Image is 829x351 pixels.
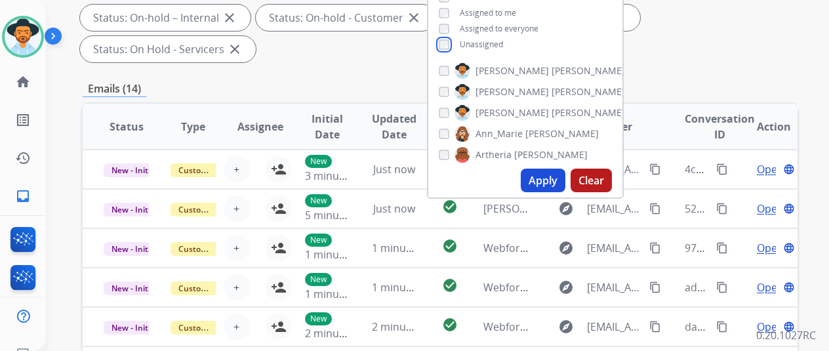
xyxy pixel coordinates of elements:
[757,279,784,295] span: Open
[460,23,538,34] span: Assigned to everyone
[233,201,239,217] span: +
[224,196,250,222] button: +
[460,39,503,50] span: Unassigned
[475,85,549,98] span: [PERSON_NAME]
[372,111,416,142] span: Updated Date
[372,241,437,255] span: 1 minute ago
[256,5,435,31] div: Status: On-hold - Customer
[110,119,144,134] span: Status
[406,10,422,26] mat-icon: close
[475,64,549,77] span: [PERSON_NAME]
[587,279,641,295] span: [EMAIL_ADDRESS][DOMAIN_NAME]
[731,104,798,150] th: Action
[171,281,256,295] span: Customer Support
[224,235,250,261] button: +
[483,280,780,295] span: Webform from [EMAIL_ADDRESS][DOMAIN_NAME] on [DATE]
[783,281,795,293] mat-icon: language
[373,162,415,176] span: Just now
[224,274,250,300] button: +
[649,242,661,254] mat-icon: content_copy
[649,163,661,175] mat-icon: content_copy
[271,201,287,217] mat-icon: person_add
[587,240,641,256] span: [EMAIL_ADDRESS][PERSON_NAME][DOMAIN_NAME]
[305,111,350,142] span: Initial Date
[171,321,256,335] span: Customer Support
[373,201,415,216] span: Just now
[442,238,458,254] mat-icon: check_circle
[305,155,332,168] p: New
[442,278,458,293] mat-icon: check_circle
[483,320,780,334] span: Webform from [EMAIL_ADDRESS][DOMAIN_NAME] on [DATE]
[104,163,165,177] span: New - Initial
[460,7,516,18] span: Assigned to me
[442,317,458,333] mat-icon: check_circle
[757,240,784,256] span: Open
[104,203,165,217] span: New - Initial
[475,127,523,140] span: Ann_Marie
[649,203,661,215] mat-icon: content_copy
[305,247,370,262] span: 1 minute ago
[305,273,332,286] p: New
[757,201,784,217] span: Open
[587,201,641,217] span: [EMAIL_ADDRESS][DOMAIN_NAME]
[442,199,458,215] mat-icon: check_circle
[237,119,283,134] span: Assignee
[521,169,565,192] button: Apply
[233,161,239,177] span: +
[483,201,565,216] span: [PERSON_NAME]
[783,321,795,333] mat-icon: language
[271,319,287,335] mat-icon: person_add
[224,314,250,340] button: +
[271,161,287,177] mat-icon: person_add
[571,169,612,192] button: Clear
[305,194,332,207] p: New
[233,240,239,256] span: +
[783,203,795,215] mat-icon: language
[716,281,728,293] mat-icon: content_copy
[305,234,332,247] p: New
[649,321,661,333] mat-icon: content_copy
[716,203,728,215] mat-icon: content_copy
[525,127,599,140] span: [PERSON_NAME]
[558,279,574,295] mat-icon: explore
[104,281,165,295] span: New - Initial
[181,119,205,134] span: Type
[80,36,256,62] div: Status: On Hold - Servicers
[372,320,442,334] span: 2 minutes ago
[104,321,165,335] span: New - Initial
[222,10,237,26] mat-icon: close
[716,321,728,333] mat-icon: content_copy
[552,85,625,98] span: [PERSON_NAME]
[649,281,661,293] mat-icon: content_copy
[756,327,816,343] p: 0.20.1027RC
[15,150,31,166] mat-icon: history
[171,242,256,256] span: Customer Support
[15,188,31,204] mat-icon: inbox
[372,280,437,295] span: 1 minute ago
[171,203,256,217] span: Customer Support
[171,163,256,177] span: Customer Support
[305,208,375,222] span: 5 minutes ago
[783,242,795,254] mat-icon: language
[227,41,243,57] mat-icon: close
[558,240,574,256] mat-icon: explore
[685,111,755,142] span: Conversation ID
[783,163,795,175] mat-icon: language
[716,163,728,175] mat-icon: content_copy
[552,64,625,77] span: [PERSON_NAME]
[475,106,549,119] span: [PERSON_NAME]
[271,279,287,295] mat-icon: person_add
[5,18,41,55] img: avatar
[233,319,239,335] span: +
[80,5,251,31] div: Status: On-hold – Internal
[233,279,239,295] span: +
[305,169,375,183] span: 3 minutes ago
[83,81,146,97] p: Emails (14)
[716,242,728,254] mat-icon: content_copy
[552,106,625,119] span: [PERSON_NAME]
[558,201,574,217] mat-icon: explore
[587,319,641,335] span: [EMAIL_ADDRESS][DOMAIN_NAME]
[757,319,784,335] span: Open
[271,240,287,256] mat-icon: person_add
[305,312,332,325] p: New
